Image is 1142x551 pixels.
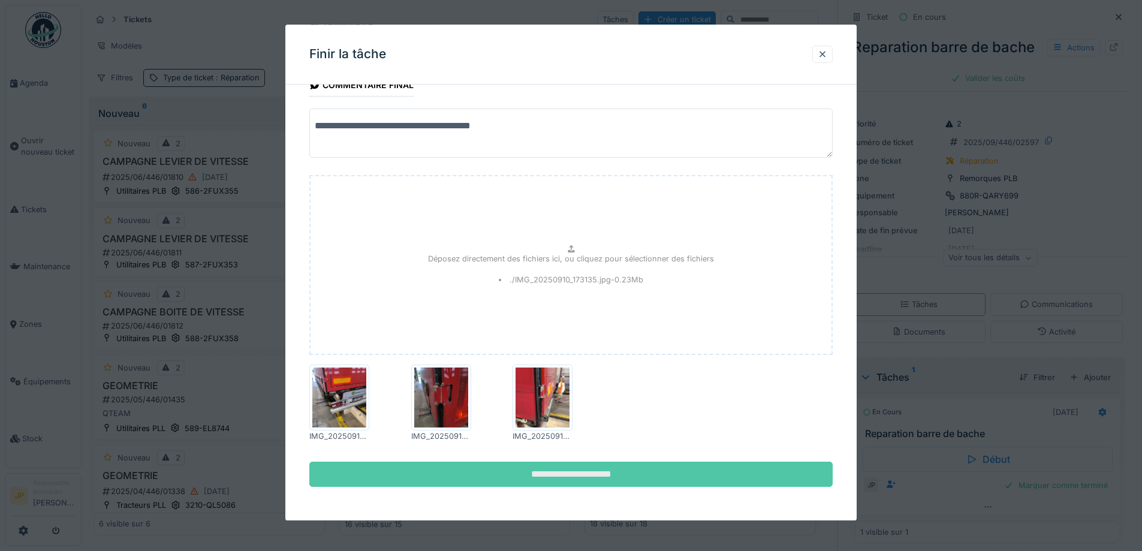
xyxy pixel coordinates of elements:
img: q18jc7pqh3x66crii9fwqd0fnptm [516,368,570,428]
div: IMG_20250910_173130.jpg [309,431,369,442]
img: gl35wf1j0407jvjxw1vcnke023l6 [312,368,366,428]
div: IMG_20250910_173135.jpg [513,431,572,442]
div: Commentaire final [309,76,414,97]
p: Déposez directement des fichiers ici, ou cliquez pour sélectionner des fichiers [428,253,714,264]
img: 2rrusw0n46ptl3qs3m46mdip78d5 [414,368,468,428]
li: ./IMG_20250910_173135.jpg - 0.23 Mb [499,274,643,285]
div: IMG_20250910_173133.jpg [411,431,471,442]
h3: Finir la tâche [309,47,386,62]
